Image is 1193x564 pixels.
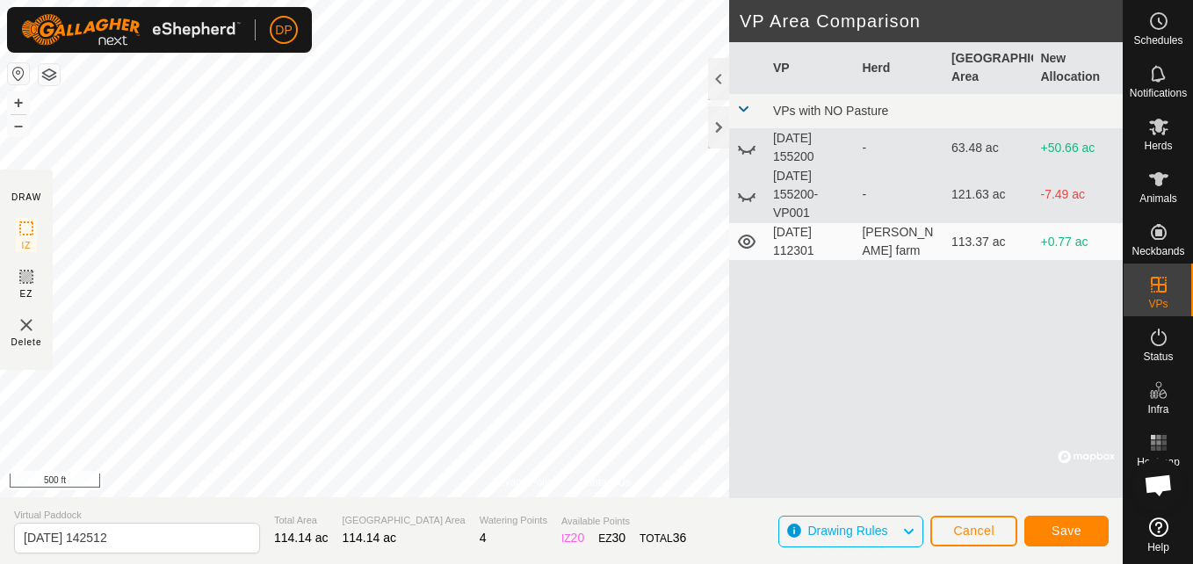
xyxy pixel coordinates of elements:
[1024,516,1109,546] button: Save
[930,516,1017,546] button: Cancel
[1132,459,1185,511] div: Open chat
[1130,88,1187,98] span: Notifications
[612,531,626,545] span: 30
[855,42,944,94] th: Herd
[807,524,887,538] span: Drawing Rules
[8,115,29,136] button: –
[14,508,260,523] span: Virtual Paddock
[1139,193,1177,204] span: Animals
[773,104,889,118] span: VPs with NO Pasture
[1133,35,1182,46] span: Schedules
[492,474,558,490] a: Privacy Policy
[275,21,292,40] span: DP
[944,223,1034,261] td: 113.37 ac
[22,239,32,252] span: IZ
[1033,42,1123,94] th: New Allocation
[579,474,631,490] a: Contact Us
[1052,524,1081,538] span: Save
[673,531,687,545] span: 36
[480,531,487,545] span: 4
[944,167,1034,223] td: 121.63 ac
[598,529,625,547] div: EZ
[20,287,33,300] span: EZ
[1148,299,1168,309] span: VPs
[862,185,937,204] div: -
[862,223,937,260] div: [PERSON_NAME] farm
[274,531,329,545] span: 114.14 ac
[740,11,1123,32] h2: VP Area Comparison
[8,63,29,84] button: Reset Map
[862,139,937,157] div: -
[1033,129,1123,167] td: +50.66 ac
[944,42,1034,94] th: [GEOGRAPHIC_DATA] Area
[953,524,994,538] span: Cancel
[766,167,856,223] td: [DATE] 155200-VP001
[21,14,241,46] img: Gallagher Logo
[343,531,397,545] span: 114.14 ac
[640,529,686,547] div: TOTAL
[944,129,1034,167] td: 63.48 ac
[1132,246,1184,257] span: Neckbands
[1147,542,1169,553] span: Help
[766,42,856,94] th: VP
[766,223,856,261] td: [DATE] 112301
[561,529,584,547] div: IZ
[1144,141,1172,151] span: Herds
[16,315,37,336] img: VP
[571,531,585,545] span: 20
[8,92,29,113] button: +
[1033,223,1123,261] td: +0.77 ac
[11,191,41,204] div: DRAW
[1147,404,1168,415] span: Infra
[1124,510,1193,560] a: Help
[1137,457,1180,467] span: Heatmap
[274,513,329,528] span: Total Area
[561,514,686,529] span: Available Points
[1033,167,1123,223] td: -7.49 ac
[11,336,42,349] span: Delete
[39,64,60,85] button: Map Layers
[1143,351,1173,362] span: Status
[480,513,547,528] span: Watering Points
[343,513,466,528] span: [GEOGRAPHIC_DATA] Area
[766,129,856,167] td: [DATE] 155200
